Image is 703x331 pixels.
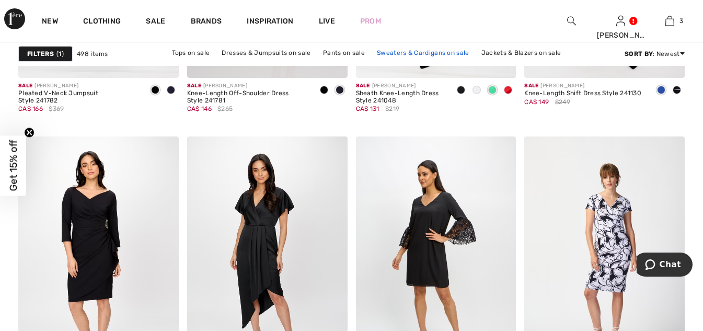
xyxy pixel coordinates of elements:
span: Get 15% off [7,140,19,191]
span: Inspiration [247,17,293,28]
div: Sheath Knee-Length Dress Style 241048 [356,90,445,105]
div: Knee-Length Off-Shoulder Dress Style 241781 [187,90,308,105]
div: Black [453,82,469,99]
span: Sale [524,83,538,89]
div: [PERSON_NAME] [597,30,645,41]
a: Sign In [616,16,625,26]
a: Prom [360,16,381,27]
a: Pants on sale [318,46,370,60]
span: CA$ 166 [18,105,43,112]
strong: Sort By [625,50,653,58]
a: Sweaters & Cardigans on sale [372,46,474,60]
a: Tops on sale [167,46,215,60]
span: 1 [56,49,64,59]
div: : Newest [625,49,685,59]
a: New [42,17,58,28]
img: search the website [567,15,576,27]
div: Black [147,82,163,99]
div: Knee-Length Shift Dress Style 241130 [524,90,641,97]
div: [PERSON_NAME] [356,82,445,90]
span: CA$ 149 [524,98,549,106]
a: Outerwear on sale [360,60,427,73]
iframe: Opens a widget where you can chat to one of our agents [637,253,693,279]
a: Brands [191,17,222,28]
button: Close teaser [24,127,34,138]
span: 3 [679,16,683,26]
div: Midnight blue/off white [653,82,669,99]
div: Midnight Blue [163,82,179,99]
img: 1ère Avenue [4,8,25,29]
span: $219 [385,104,399,113]
span: CA$ 131 [356,105,379,112]
a: Skirts on sale [306,60,358,73]
div: Black [316,82,332,99]
div: Vanilla 30 [469,82,485,99]
span: Sale [187,83,201,89]
div: Pleated V-Neck Jumpsuit Style 241782 [18,90,139,105]
div: Island green [485,82,500,99]
div: [PERSON_NAME] [187,82,308,90]
a: 3 [646,15,694,27]
strong: Filters [27,49,54,59]
div: Radiant red [500,82,516,99]
div: [PERSON_NAME] [18,82,139,90]
span: $265 [217,104,233,113]
a: Jackets & Blazers on sale [476,46,567,60]
span: $369 [49,104,64,113]
span: Sale [356,83,370,89]
a: Clothing [83,17,121,28]
span: CA$ 146 [187,105,212,112]
div: Black/Off White [669,82,685,99]
div: Midnight Blue [332,82,348,99]
a: Dresses & Jumpsuits on sale [216,46,316,60]
span: 498 items [77,49,108,59]
div: [PERSON_NAME] [524,82,641,90]
a: Live [319,16,335,27]
span: Sale [18,83,32,89]
span: $249 [555,97,570,107]
img: My Bag [665,15,674,27]
a: Sale [146,17,165,28]
img: My Info [616,15,625,27]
